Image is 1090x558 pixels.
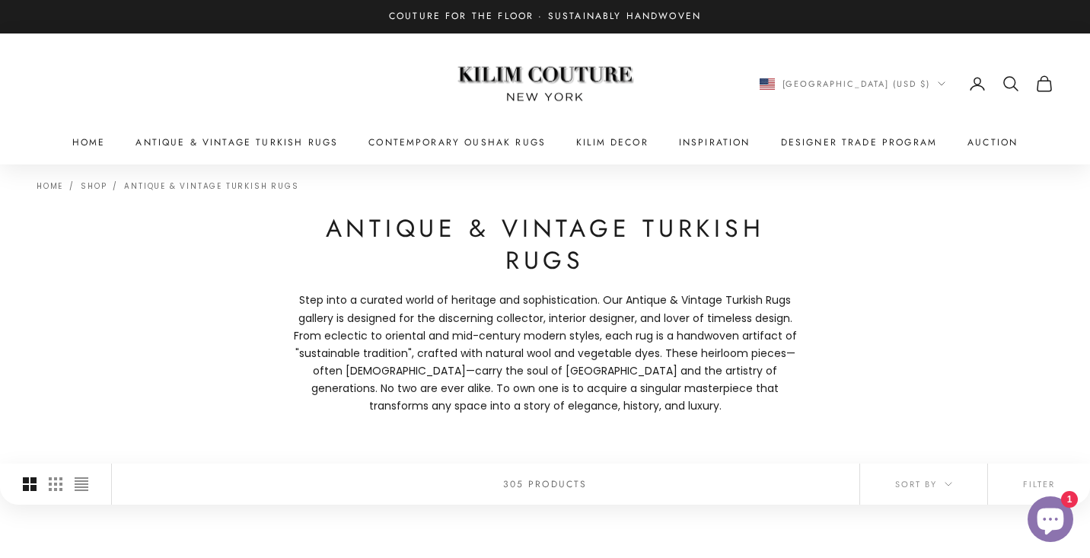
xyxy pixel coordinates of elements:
[967,135,1018,150] a: Auction
[37,180,63,192] a: Home
[450,48,640,120] img: Logo of Kilim Couture New York
[37,135,1053,150] nav: Primary navigation
[368,135,546,150] a: Contemporary Oushak Rugs
[23,464,37,505] button: Switch to larger product images
[760,75,1054,93] nav: Secondary navigation
[781,135,938,150] a: Designer Trade Program
[860,464,987,505] button: Sort by
[389,9,701,24] p: Couture for the Floor · Sustainably Handwoven
[679,135,751,150] a: Inspiration
[81,180,107,192] a: Shop
[503,477,588,492] p: 305 products
[75,464,88,505] button: Switch to compact product images
[576,135,649,150] summary: Kilim Decor
[1023,496,1078,546] inbox-online-store-chat: Shopify online store chat
[286,292,804,415] p: Step into a curated world of heritage and sophistication. Our Antique & Vintage Turkish Rugs gall...
[782,77,931,91] span: [GEOGRAPHIC_DATA] (USD $)
[760,78,775,90] img: United States
[135,135,338,150] a: Antique & Vintage Turkish Rugs
[49,464,62,505] button: Switch to smaller product images
[286,213,804,276] h1: Antique & Vintage Turkish Rugs
[37,180,298,190] nav: Breadcrumb
[895,477,952,491] span: Sort by
[124,180,298,192] a: Antique & Vintage Turkish Rugs
[760,77,946,91] button: Change country or currency
[72,135,106,150] a: Home
[988,464,1090,505] button: Filter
